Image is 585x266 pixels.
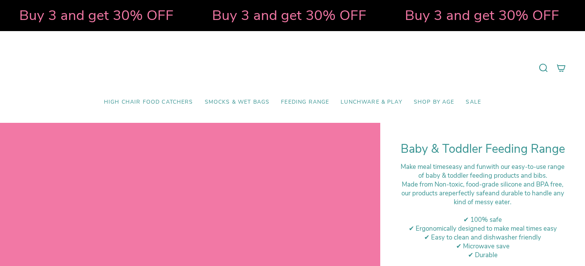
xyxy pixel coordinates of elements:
[281,99,329,106] span: Feeding Range
[399,233,566,242] div: ✔ Easy to clean and dishwasher friendly
[399,215,566,224] div: ✔ 100% safe
[399,162,566,180] div: Make meal times with our easy-to-use range of baby & toddler feeding products and bibs.
[275,93,335,111] a: Feeding Range
[399,224,566,233] div: ✔ Ergonomically designed to make meal times easy
[399,251,566,259] div: ✔ Durable
[98,93,199,111] a: High Chair Food Catchers
[466,99,481,106] span: SALE
[414,99,455,106] span: Shop by Age
[341,99,402,106] span: Lunchware & Play
[18,6,172,25] strong: Buy 3 and get 30% OFF
[205,99,270,106] span: Smocks & Wet Bags
[226,43,359,93] a: Mumma’s Little Helpers
[399,142,566,156] h1: Baby & Toddler Feeding Range
[199,93,276,111] a: Smocks & Wet Bags
[449,162,486,171] strong: easy and fun
[408,93,460,111] a: Shop by Age
[448,189,488,198] strong: perfectly safe
[211,6,365,25] strong: Buy 3 and get 30% OFF
[456,242,510,251] span: ✔ Microwave save
[399,180,566,207] div: M
[404,6,558,25] strong: Buy 3 and get 30% OFF
[401,180,564,207] span: ade from Non-toxic, food-grade silicone and BPA free, our products are and durable to handle any ...
[104,99,193,106] span: High Chair Food Catchers
[460,93,487,111] a: SALE
[335,93,408,111] a: Lunchware & Play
